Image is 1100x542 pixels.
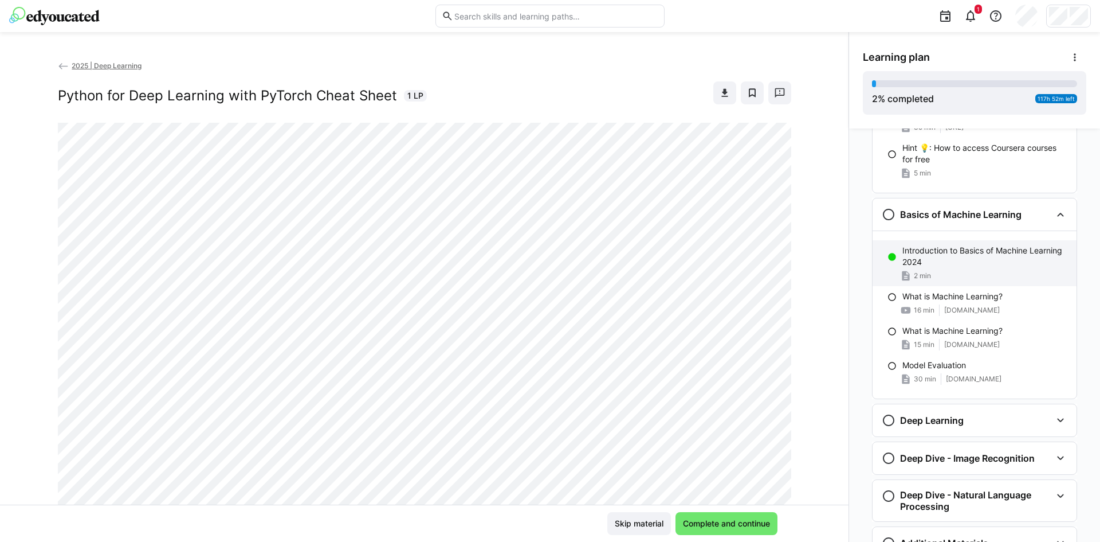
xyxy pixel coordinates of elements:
[902,291,1003,302] p: What is Machine Learning?
[902,325,1003,337] p: What is Machine Learning?
[607,512,671,535] button: Skip material
[944,340,1000,349] span: [DOMAIN_NAME]
[58,61,142,70] a: 2025 | Deep Learning
[900,415,964,426] h3: Deep Learning
[613,518,665,529] span: Skip material
[453,11,658,21] input: Search skills and learning paths…
[944,306,1000,315] span: [DOMAIN_NAME]
[902,142,1067,165] p: Hint 💡: How to access Coursera courses for free
[863,51,930,64] span: Learning plan
[72,61,142,70] span: 2025 | Deep Learning
[914,375,936,384] span: 30 min
[914,271,931,280] span: 2 min
[58,87,397,104] h2: Python for Deep Learning with PyTorch Cheat Sheet
[681,518,772,529] span: Complete and continue
[946,375,1001,384] span: [DOMAIN_NAME]
[914,340,934,349] span: 15 min
[675,512,777,535] button: Complete and continue
[872,93,878,104] span: 2
[977,6,980,13] span: 1
[914,306,934,315] span: 16 min
[914,169,931,178] span: 5 min
[407,90,423,102] span: 1 LP
[900,489,1051,512] h3: Deep Dive - Natural Language Processing
[902,360,966,371] p: Model Evaluation
[872,92,934,106] div: % completed
[1038,95,1075,102] span: 117h 52m left
[902,245,1067,268] p: Introduction to Basics of Machine Learning 2024
[900,453,1035,464] h3: Deep Dive - Image Recognition
[900,209,1022,220] h3: Basics of Machine Learning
